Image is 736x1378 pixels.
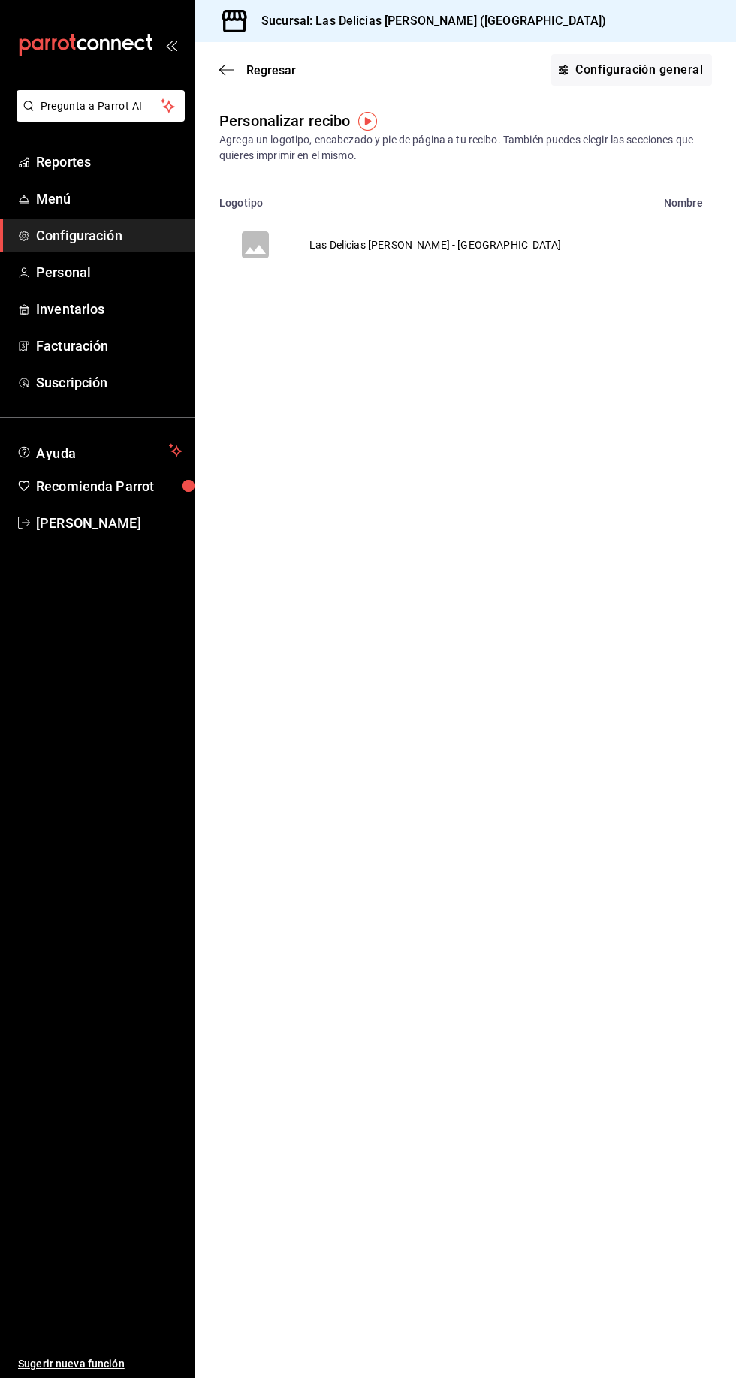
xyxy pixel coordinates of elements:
[249,12,606,30] h3: Sucursal: Las Delicias [PERSON_NAME] ([GEOGRAPHIC_DATA])
[36,152,182,172] span: Reportes
[36,442,163,460] span: Ayuda
[17,90,185,122] button: Pregunta a Parrot AI
[219,110,351,132] div: Personalizar recibo
[195,209,603,281] button: Las Delicias [PERSON_NAME] - [GEOGRAPHIC_DATA]
[36,476,182,496] span: Recomienda Parrot
[11,109,185,125] a: Pregunta a Parrot AI
[195,188,736,281] table: voidReasonsTable
[358,112,377,131] img: Tooltip marker
[219,63,296,77] button: Regresar
[291,209,579,281] td: Las Delicias [PERSON_NAME] - [GEOGRAPHIC_DATA]
[219,132,712,164] div: Agrega un logotipo, encabezado y pie de página a tu recibo. También puedes elegir las secciones q...
[36,513,182,533] span: [PERSON_NAME]
[36,262,182,282] span: Personal
[195,188,655,209] th: Logotipo
[41,98,161,114] span: Pregunta a Parrot AI
[246,63,296,77] span: Regresar
[36,225,182,246] span: Configuración
[18,1356,182,1372] span: Sugerir nueva función
[36,299,182,319] span: Inventarios
[36,188,182,209] span: Menú
[551,54,712,86] a: Configuración general
[36,336,182,356] span: Facturación
[655,188,736,209] th: Nombre
[36,372,182,393] span: Suscripción
[165,39,177,51] button: open_drawer_menu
